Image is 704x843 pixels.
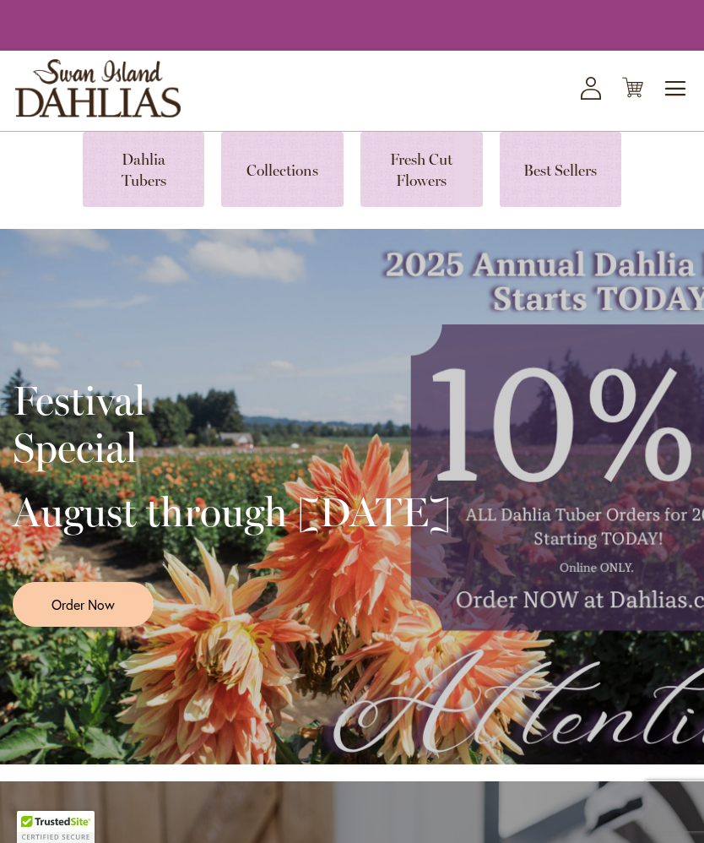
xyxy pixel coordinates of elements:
[13,488,451,536] h2: August through [DATE]
[51,595,115,614] span: Order Now
[13,377,451,471] h2: Festival Special
[13,582,154,627] a: Order Now
[15,59,181,117] a: store logo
